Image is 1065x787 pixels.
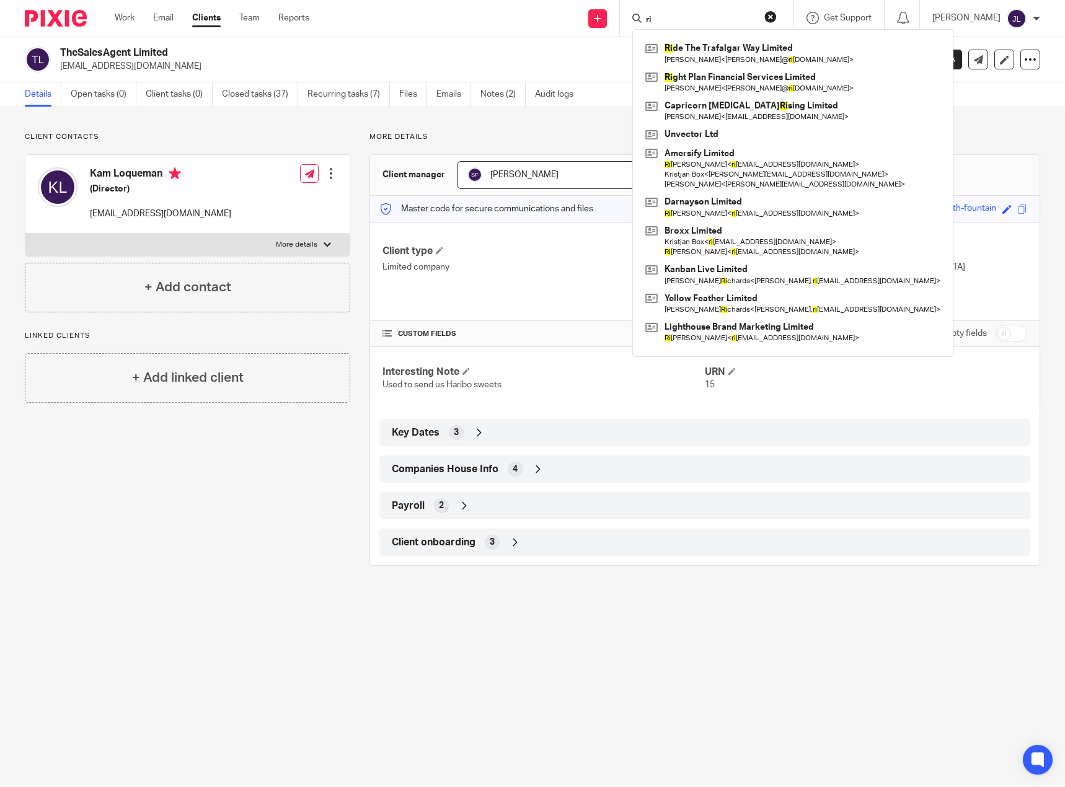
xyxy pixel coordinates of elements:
span: 4 [513,463,518,475]
h3: Client manager [382,169,445,181]
p: [EMAIL_ADDRESS][DOMAIN_NAME] [90,208,231,220]
input: Search [645,15,756,26]
span: Client onboarding [392,536,475,549]
p: Limited company [382,261,705,273]
span: Companies House Info [392,463,498,476]
span: Get Support [824,14,872,22]
a: Emails [436,82,471,107]
button: Clear [764,11,777,23]
img: svg%3E [1007,9,1027,29]
span: Key Dates [392,426,440,439]
p: [EMAIL_ADDRESS][DOMAIN_NAME] [60,60,872,73]
a: Open tasks (0) [71,82,136,107]
span: 3 [454,426,459,439]
a: Clients [192,12,221,24]
img: Pixie [25,10,87,27]
a: Audit logs [535,82,583,107]
img: svg%3E [38,167,77,207]
img: svg%3E [25,46,51,73]
a: Client tasks (0) [146,82,213,107]
h5: (Director) [90,183,231,195]
p: Client contacts [25,132,350,142]
a: Closed tasks (37) [222,82,298,107]
a: Details [25,82,61,107]
p: More details [369,132,1040,142]
span: Used to send us Haribo sweets [382,380,502,389]
a: Files [399,82,427,107]
a: Email [153,12,174,24]
h2: TheSalesAgent Limited [60,46,709,59]
img: svg%3E [467,167,482,182]
span: Payroll [392,499,425,512]
p: [PERSON_NAME] [932,12,1001,24]
a: Reports [278,12,309,24]
h4: Kam Loqueman [90,167,231,183]
span: 15 [705,380,715,389]
a: Notes (2) [480,82,526,107]
h4: Interesting Note [382,366,705,379]
a: Team [239,12,260,24]
p: Linked clients [25,331,350,341]
h4: Client type [382,245,705,258]
span: 2 [439,499,444,512]
a: Work [115,12,135,24]
span: [PERSON_NAME] [490,170,559,179]
a: Recurring tasks (7) [307,82,390,107]
h4: URN [705,366,1027,379]
h4: + Add contact [144,278,231,297]
h4: + Add linked client [132,368,244,387]
i: Primary [169,167,181,180]
span: 3 [490,536,495,548]
p: Master code for secure communications and files [379,203,593,215]
h4: CUSTOM FIELDS [382,329,705,339]
p: More details [276,240,317,250]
